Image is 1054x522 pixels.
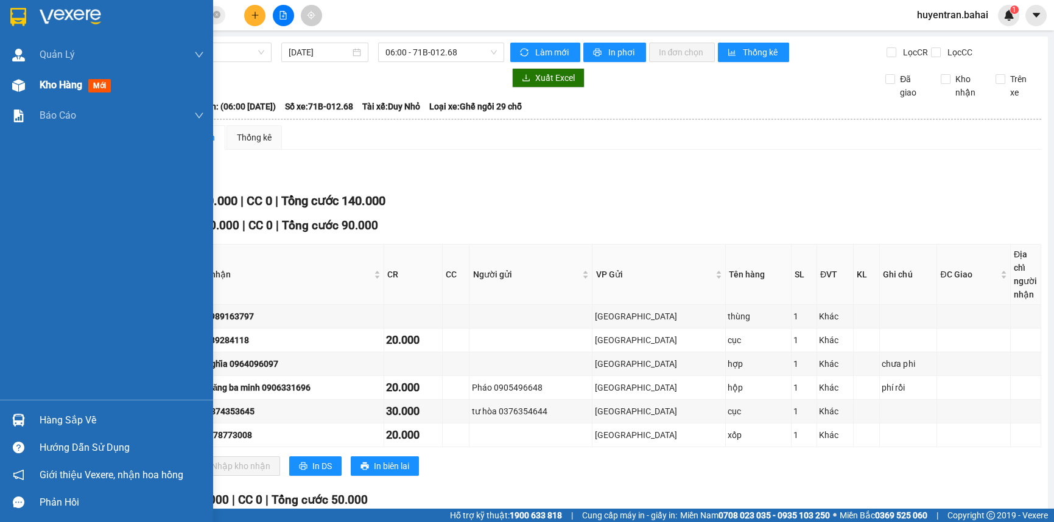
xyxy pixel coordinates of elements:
[819,405,851,418] div: Khác
[251,11,259,19] span: plus
[718,510,830,520] strong: 0708 023 035 - 0935 103 250
[535,46,571,59] span: Làm mới
[6,90,124,107] li: In ngày: 06:49 13/09
[237,131,272,144] div: Thống kê
[728,333,789,347] div: cục
[793,428,815,442] div: 1
[281,193,385,208] span: Tổng cước 140.000
[743,46,779,59] span: Thống kê
[1003,10,1014,21] img: icon-new-feature
[429,100,522,113] span: Loại xe: Ghế ngồi 29 chỗ
[40,467,183,482] span: Giới thiệu Vexere, nhận hoa hồng
[594,381,723,394] div: [GEOGRAPHIC_DATA]
[443,245,470,305] th: CC
[238,493,262,507] span: CC 0
[726,245,792,305] th: Tên hàng
[608,46,636,59] span: In phơi
[875,510,927,520] strong: 0369 525 060
[594,357,723,371] div: [GEOGRAPHIC_DATA]
[898,46,930,59] span: Lọc CR
[582,509,677,522] span: Cung cấp máy in - giấy in:
[728,357,789,371] div: hợp
[12,49,25,61] img: warehouse-icon
[512,68,585,88] button: downloadXuất Excel
[718,43,789,62] button: bar-chartThống kê
[183,357,382,371] div: trọng nghĩa 0964096097
[728,48,738,58] span: bar-chart
[817,245,854,305] th: ĐVT
[943,46,974,59] span: Lọc CC
[1031,10,1042,21] span: caret-down
[183,381,382,394] div: phòng răng ba minh 0906331696
[248,218,273,232] span: CC 0
[183,428,382,442] div: chị 9 0378773008
[40,108,76,123] span: Báo cáo
[882,357,935,371] div: chưa phi
[819,333,851,347] div: Khác
[880,245,937,305] th: Ghi chú
[40,439,204,457] div: Hướng dẫn sử dụng
[854,245,880,305] th: KL
[183,333,382,347] div: huệ 0939284118
[241,193,244,208] span: |
[728,310,789,323] div: thùng
[40,47,75,62] span: Quản Lý
[594,405,723,418] div: [GEOGRAPHIC_DATA]
[728,428,789,442] div: xốp
[520,48,530,58] span: sync
[594,428,723,442] div: [GEOGRAPHIC_DATA]
[285,100,353,113] span: Số xe: 71B-012.68
[473,268,580,281] span: Người gửi
[386,426,440,444] div: 20.000
[793,405,815,418] div: 1
[301,5,322,26] button: aim
[88,79,111,92] span: mới
[940,268,997,281] span: ĐC Giao
[819,381,851,394] div: Khác
[792,245,817,305] th: SL
[592,352,726,376] td: Sài Gòn
[374,459,409,473] span: In biên lai
[907,7,998,23] span: huyentran.bahai
[299,462,307,472] span: printer
[680,509,830,522] span: Miền Nam
[273,5,294,26] button: file-add
[819,428,851,442] div: Khác
[936,509,938,522] span: |
[522,74,530,83] span: download
[12,414,25,426] img: warehouse-icon
[282,218,378,232] span: Tổng cước 90.000
[728,381,789,394] div: hộp
[793,381,815,394] div: 1
[10,8,26,26] img: logo-vxr
[986,511,995,520] span: copyright
[895,72,932,99] span: Đã giao
[1012,5,1016,14] span: 1
[882,381,935,394] div: phí rồi
[535,71,575,85] span: Xuất Excel
[571,509,573,522] span: |
[728,405,789,418] div: cục
[385,43,497,61] span: 06:00 - 71B-012.68
[386,379,440,396] div: 20.000
[40,493,204,512] div: Phản hồi
[592,400,726,423] td: Sài Gòn
[793,310,815,323] div: 1
[244,5,265,26] button: plus
[793,357,815,371] div: 1
[289,456,342,476] button: printerIn DS
[593,48,603,58] span: printer
[183,405,382,418] div: thiện 0374353645
[276,218,279,232] span: |
[272,493,368,507] span: Tổng cước 50.000
[594,310,723,323] div: [GEOGRAPHIC_DATA]
[265,493,269,507] span: |
[384,245,443,305] th: CR
[12,79,25,92] img: warehouse-icon
[242,218,245,232] span: |
[450,509,562,522] span: Hỗ trợ kỹ thuật:
[194,111,204,120] span: down
[592,376,726,400] td: Sài Gòn
[307,11,315,19] span: aim
[592,329,726,352] td: Sài Gòn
